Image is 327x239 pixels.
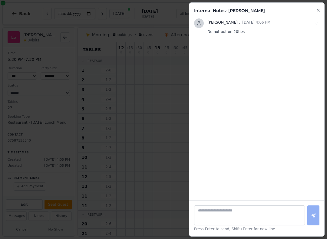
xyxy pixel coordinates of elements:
[207,29,319,34] p: Do not put on 20ties
[307,205,319,225] button: Add note (Enter)
[313,18,319,28] button: Edit note
[194,8,319,14] h2: Internal Notes - [PERSON_NAME]
[207,20,240,25] span: [PERSON_NAME] .
[194,227,319,231] p: Press Enter to send, Shift+Enter for new line
[242,20,270,25] time: [DATE] 4:06 PM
